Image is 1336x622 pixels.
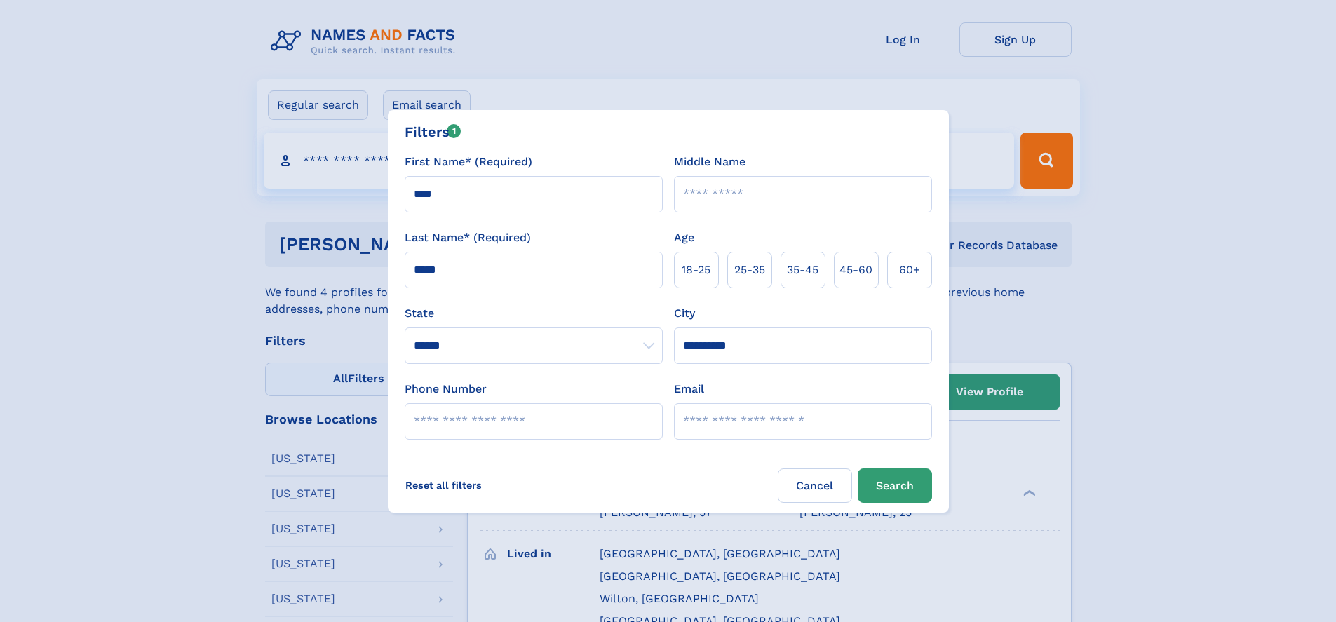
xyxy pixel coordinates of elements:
[405,381,487,398] label: Phone Number
[674,305,695,322] label: City
[405,154,532,170] label: First Name* (Required)
[734,262,765,278] span: 25‑35
[899,262,920,278] span: 60+
[787,262,818,278] span: 35‑45
[405,229,531,246] label: Last Name* (Required)
[674,229,694,246] label: Age
[405,305,663,322] label: State
[396,468,491,502] label: Reset all filters
[839,262,872,278] span: 45‑60
[858,468,932,503] button: Search
[674,381,704,398] label: Email
[405,121,461,142] div: Filters
[674,154,745,170] label: Middle Name
[682,262,710,278] span: 18‑25
[778,468,852,503] label: Cancel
